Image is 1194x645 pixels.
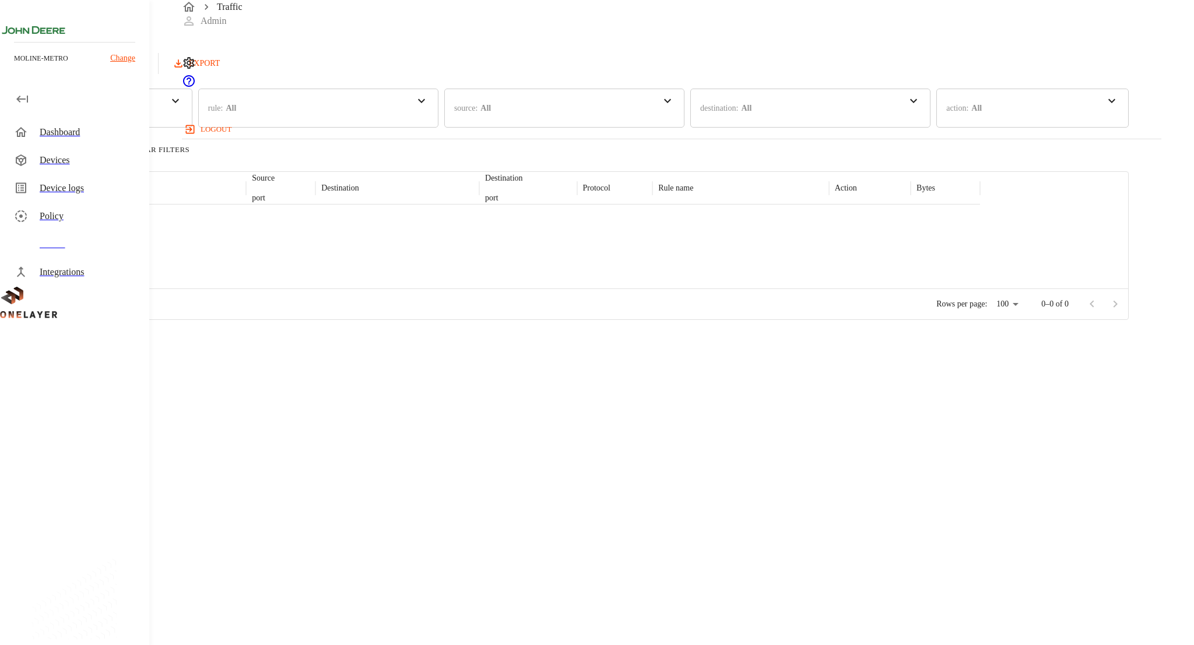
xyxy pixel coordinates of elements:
[583,182,610,194] p: Protocol
[252,192,275,204] p: port
[182,80,196,90] a: onelayer-support
[992,296,1023,313] div: 100
[936,298,987,310] p: Rows per page:
[252,172,275,184] p: Source
[485,192,523,204] p: port
[182,120,236,139] button: logout
[201,14,226,28] p: Admin
[321,182,359,194] p: Destination
[916,182,935,194] p: Bytes
[1041,298,1069,310] p: 0–0 of 0
[835,182,857,194] p: Action
[658,182,693,194] p: Rule name
[182,80,196,90] span: Support Portal
[485,172,523,184] p: Destination
[112,143,194,156] button: Clear Filters
[182,120,1161,139] a: logout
